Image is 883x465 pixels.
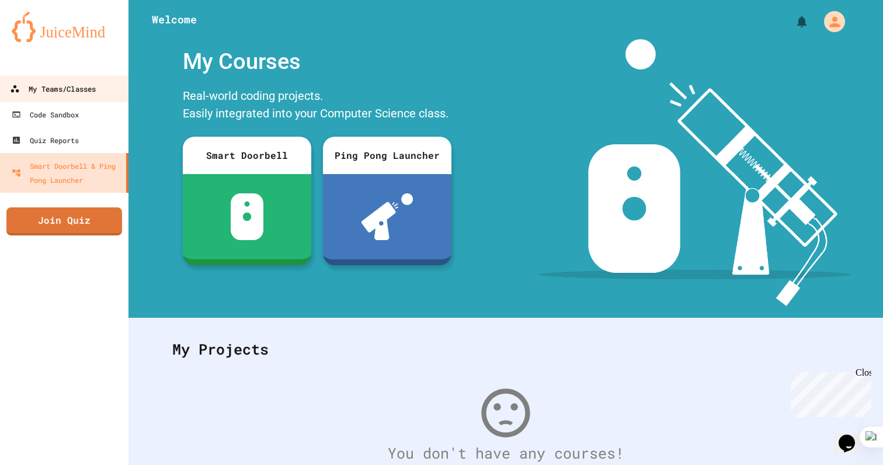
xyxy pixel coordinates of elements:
[161,442,851,464] div: You don't have any courses!
[12,12,117,42] img: logo-orange.svg
[323,137,451,174] div: Ping Pong Launcher
[812,8,848,35] div: My Account
[786,367,871,417] iframe: chat widget
[177,39,457,84] div: My Courses
[161,327,851,372] div: My Projects
[834,418,871,453] iframe: chat widget
[12,159,121,187] div: Smart Doorbell & Ping Pong Launcher
[177,84,457,128] div: Real-world coding projects. Easily integrated into your Computer Science class.
[231,193,264,240] img: sdb-white.svg
[361,193,413,240] img: ppl-with-ball.png
[6,207,122,235] a: Join Quiz
[12,107,79,122] div: Code Sandbox
[10,82,96,96] div: My Teams/Classes
[538,39,851,306] img: banner-image-my-projects.png
[183,137,311,174] div: Smart Doorbell
[773,12,812,32] div: My Notifications
[5,5,81,74] div: Chat with us now!Close
[12,133,79,147] div: Quiz Reports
